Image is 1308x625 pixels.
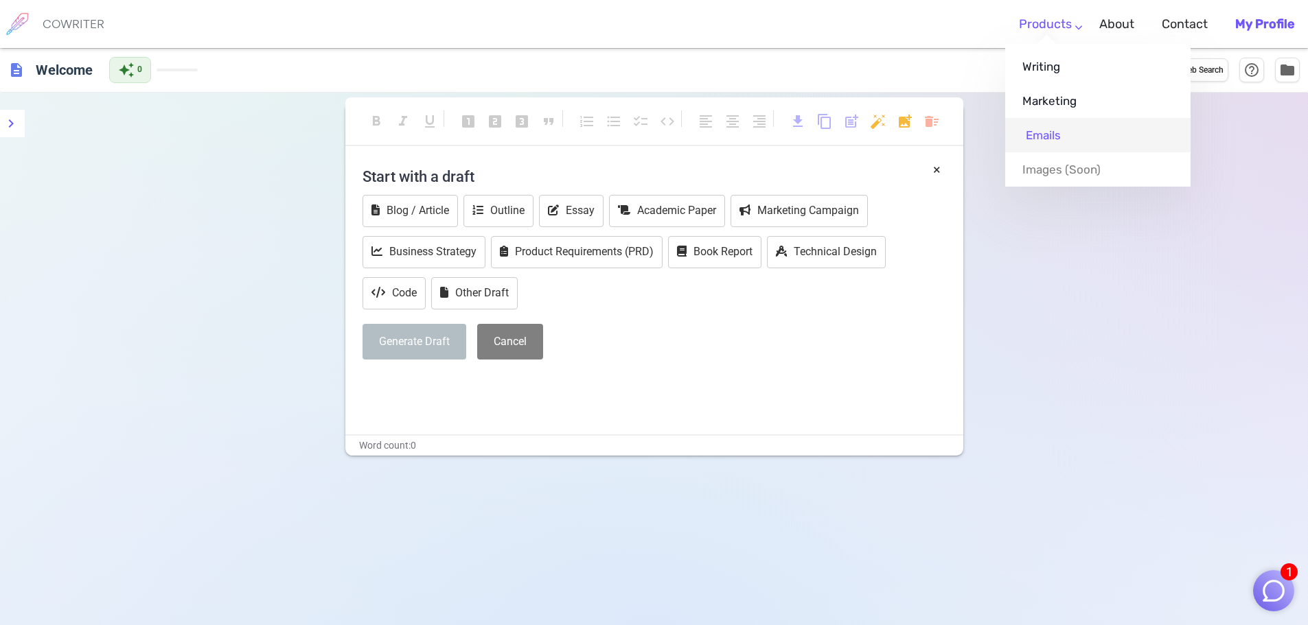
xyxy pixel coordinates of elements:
button: Blog / Article [363,195,458,227]
div: Word count: 0 [345,436,963,456]
span: content_copy [816,113,833,130]
button: Essay [539,195,604,227]
span: format_quote [540,113,557,130]
span: download [790,113,806,130]
button: Technical Design [767,236,886,268]
a: Contact [1162,4,1208,45]
span: format_align_right [751,113,768,130]
span: post_add [843,113,860,130]
button: 1 [1253,570,1294,611]
button: Marketing Campaign [731,195,868,227]
a: Marketing [1005,84,1191,118]
span: looks_two [487,113,503,130]
img: Close chat [1261,578,1287,604]
a: Emails [1005,118,1191,152]
a: My Profile [1235,4,1294,45]
button: Book Report [668,236,761,268]
button: Cancel [477,324,543,360]
span: format_bold [368,113,385,130]
span: Web Search [1180,64,1224,78]
button: Other Draft [431,277,518,309]
button: × [933,160,941,180]
span: format_list_numbered [579,113,595,130]
span: auto_awesome [118,62,135,78]
span: 0 [137,63,142,77]
span: auto_fix_high [870,113,886,130]
span: looks_3 [514,113,530,130]
button: Business Strategy [363,236,485,268]
span: format_align_left [698,113,714,130]
a: Writing [1005,49,1191,84]
span: 1 [1281,563,1298,580]
span: folder [1279,62,1296,78]
h6: Click to edit title [30,56,98,84]
h6: COWRITER [43,18,104,30]
span: help_outline [1243,62,1260,78]
button: Product Requirements (PRD) [491,236,663,268]
span: format_underlined [422,113,438,130]
button: Academic Paper [609,195,725,227]
a: About [1099,4,1134,45]
button: Outline [463,195,533,227]
span: add_photo_alternate [897,113,913,130]
button: Generate Draft [363,324,466,360]
button: Help & Shortcuts [1239,58,1264,82]
h4: Start with a draft [363,160,946,193]
a: Products [1019,4,1072,45]
span: format_italic [395,113,411,130]
button: Code [363,277,426,309]
span: format_align_center [724,113,741,130]
span: code [659,113,676,130]
span: description [8,62,25,78]
span: looks_one [460,113,477,130]
span: checklist [632,113,649,130]
span: delete_sweep [923,113,940,130]
span: format_list_bulleted [606,113,622,130]
b: My Profile [1235,16,1294,32]
button: Manage Documents [1275,58,1300,82]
